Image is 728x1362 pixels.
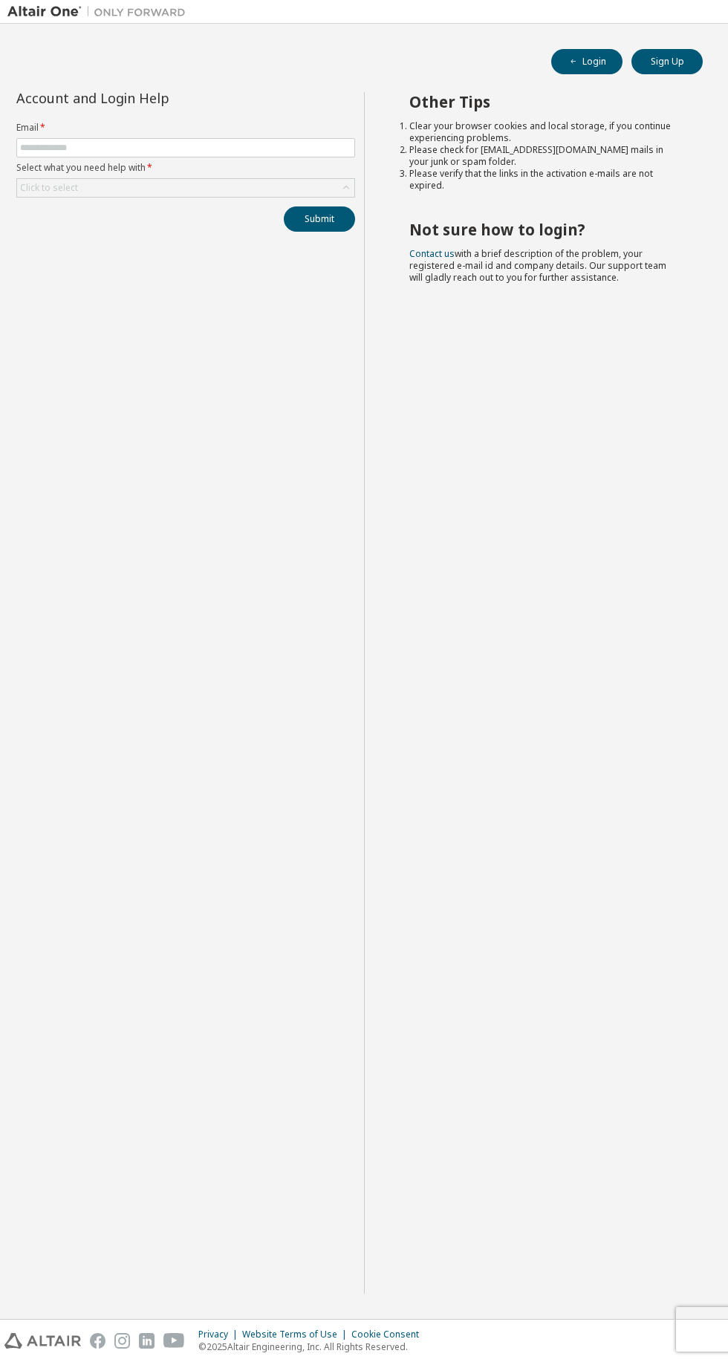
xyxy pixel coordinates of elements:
[198,1340,428,1353] p: © 2025 Altair Engineering, Inc. All Rights Reserved.
[163,1333,185,1349] img: youtube.svg
[409,144,676,168] li: Please check for [EMAIL_ADDRESS][DOMAIN_NAME] mails in your junk or spam folder.
[409,220,676,239] h2: Not sure how to login?
[16,162,355,174] label: Select what you need help with
[114,1333,130,1349] img: instagram.svg
[409,168,676,192] li: Please verify that the links in the activation e-mails are not expired.
[351,1329,428,1340] div: Cookie Consent
[409,247,455,260] a: Contact us
[20,182,78,194] div: Click to select
[17,179,354,197] div: Click to select
[409,92,676,111] h2: Other Tips
[284,206,355,232] button: Submit
[409,120,676,144] li: Clear your browser cookies and local storage, if you continue experiencing problems.
[551,49,623,74] button: Login
[4,1333,81,1349] img: altair_logo.svg
[139,1333,155,1349] img: linkedin.svg
[409,247,666,284] span: with a brief description of the problem, your registered e-mail id and company details. Our suppo...
[242,1329,351,1340] div: Website Terms of Use
[198,1329,242,1340] div: Privacy
[16,92,287,104] div: Account and Login Help
[16,122,355,134] label: Email
[631,49,703,74] button: Sign Up
[7,4,193,19] img: Altair One
[90,1333,105,1349] img: facebook.svg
